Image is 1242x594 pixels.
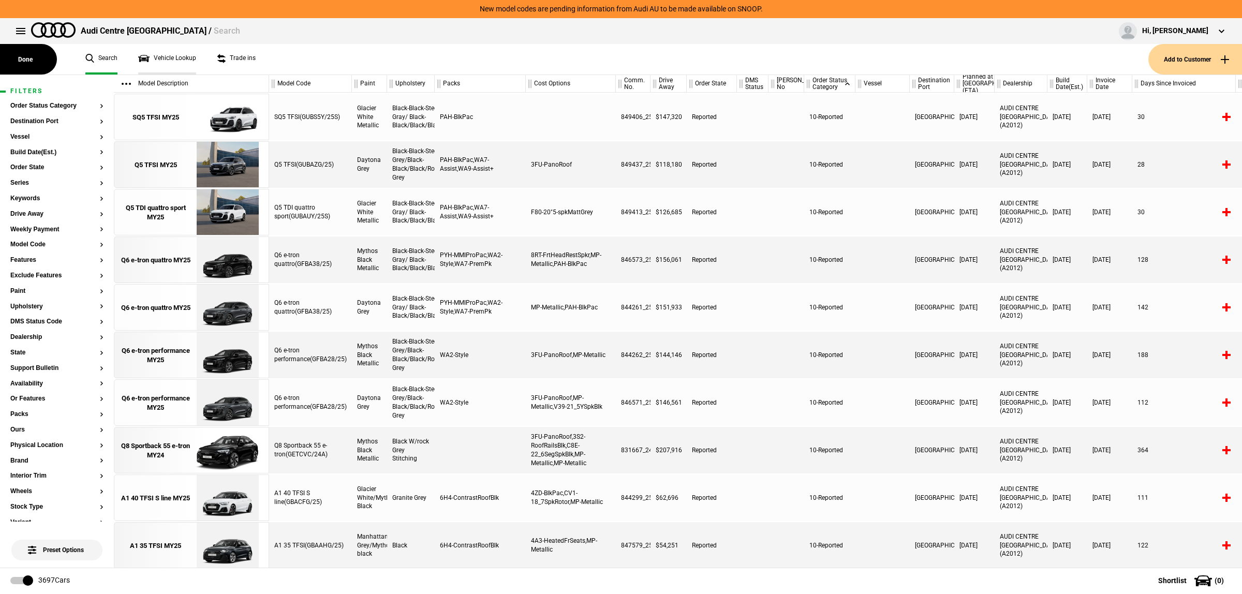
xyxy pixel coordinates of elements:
[526,379,616,426] div: 3FU-PanoRoof,MP-Metallic,V39-21_5YSpkBlk
[191,189,263,236] img: Audi_GUBAUY_25S_GX_2Y2Y_WA9_PAH_WA7_5MB_6FJ_WXC_PWL_PYH_F80_H65_(Nadin:_5MB_6FJ_C56_F80_H65_PAH_P...
[10,334,103,341] button: Dealership
[650,94,687,140] div: $147,320
[387,379,435,426] div: Black-Black-Steel Grey/Black-Black/Black/Rock Grey
[269,94,352,140] div: SQ5 TFSI(GUBS5Y/25S)
[120,523,191,569] a: A1 35 TFSI MY25
[387,474,435,521] div: Granite Grey
[352,141,387,188] div: Daytona Grey
[954,522,995,569] div: [DATE]
[130,541,181,551] div: A1 35 TFSI MY25
[804,332,855,378] div: 10-Reported
[1087,284,1132,331] div: [DATE]
[10,164,103,171] button: Order State
[1047,332,1087,378] div: [DATE]
[954,379,995,426] div: [DATE]
[81,25,240,37] div: Audi Centre [GEOGRAPHIC_DATA] /
[387,522,435,569] div: Black
[650,474,687,521] div: $62,696
[526,141,616,188] div: 3FU-PanoRoof
[387,141,435,188] div: Black-Black-Steel Grey/Black-Black/Black/Rock Grey
[31,22,76,38] img: audi.png
[954,141,995,188] div: [DATE]
[1047,236,1087,283] div: [DATE]
[10,380,103,388] button: Availability
[114,75,269,93] div: Model Description
[995,332,1047,378] div: AUDI CENTRE [GEOGRAPHIC_DATA] (A2012)
[995,474,1047,521] div: AUDI CENTRE [GEOGRAPHIC_DATA] (A2012)
[526,474,616,521] div: 4ZD-BlkPac,CV1-18_7SpkRotor,MP-Metallic
[995,236,1047,283] div: AUDI CENTRE [GEOGRAPHIC_DATA] (A2012)
[1087,94,1132,140] div: [DATE]
[10,211,103,218] button: Drive Away
[650,522,687,569] div: $54,251
[1047,75,1087,93] div: Build Date(Est.)
[910,474,954,521] div: [GEOGRAPHIC_DATA]
[995,75,1047,93] div: Dealership
[1132,474,1236,521] div: 111
[650,189,687,235] div: $126,685
[121,303,190,313] div: Q6 e-tron quattro MY25
[804,474,855,521] div: 10-Reported
[526,75,615,93] div: Cost Options
[352,379,387,426] div: Daytona Grey
[687,284,737,331] div: Reported
[954,75,994,93] div: Planned at [GEOGRAPHIC_DATA] (ETA)
[768,75,804,93] div: [PERSON_NAME] No
[1132,94,1236,140] div: 30
[269,284,352,331] div: Q6 e-tron quattro(GFBA38/25)
[1148,44,1242,75] button: Add to Customer
[687,189,737,235] div: Reported
[910,94,954,140] div: [GEOGRAPHIC_DATA]
[855,75,909,93] div: Vessel
[995,379,1047,426] div: AUDI CENTRE [GEOGRAPHIC_DATA] (A2012)
[10,102,103,118] section: Order Status Category
[1087,332,1132,378] div: [DATE]
[954,427,995,473] div: [DATE]
[120,380,191,426] a: Q6 e-tron performance MY25
[10,118,103,125] button: Destination Port
[10,211,103,226] section: Drive Away
[120,285,191,331] a: Q6 e-tron quattro MY25
[616,474,650,521] div: 844299_25
[120,142,191,188] a: Q5 TFSI MY25
[387,332,435,378] div: Black-Black-Steel Grey/Black-Black/Black/Rock Grey
[435,379,526,426] div: WA2-Style
[526,522,616,569] div: 4A3-HeatedFrSeats,MP-Metallic
[269,141,352,188] div: Q5 TFSI(GUBAZG/25)
[954,474,995,521] div: [DATE]
[910,522,954,569] div: [GEOGRAPHIC_DATA]
[10,503,103,511] button: Stock Type
[10,426,103,442] section: Ours
[995,189,1047,235] div: AUDI CENTRE [GEOGRAPHIC_DATA] (A2012)
[191,237,263,284] img: Audi_GFBA38_25_GX_0E0E_WA7_WA2_PAH_8RT_PYH_V39_VW5_(Nadin:_8RT_C04_PAH_PYH_SN8_V39_VW5_WA2_WA7)_e...
[10,226,103,233] button: Weekly Payment
[954,94,995,140] div: [DATE]
[138,44,196,75] a: Vehicle Lookup
[10,411,103,426] section: Packs
[910,284,954,331] div: [GEOGRAPHIC_DATA]
[995,141,1047,188] div: AUDI CENTRE [GEOGRAPHIC_DATA] (A2012)
[650,141,687,188] div: $118,180
[616,189,650,235] div: 849413_25
[687,379,737,426] div: Reported
[269,522,352,569] div: A1 35 TFSI(GBAAHG/25)
[1132,427,1236,473] div: 364
[995,522,1047,569] div: AUDI CENTRE [GEOGRAPHIC_DATA] (A2012)
[616,427,650,473] div: 831667_24
[38,575,70,586] div: 3697 Cars
[10,303,103,310] button: Upholstery
[10,442,103,457] section: Physical Location
[132,113,179,122] div: SQ5 TFSI MY25
[10,318,103,334] section: DMS Status Code
[387,189,435,235] div: Black-Black-Steel Gray/ Black-Black/Black/Black
[10,318,103,325] button: DMS Status Code
[435,332,526,378] div: WA2-Style
[1047,284,1087,331] div: [DATE]
[687,236,737,283] div: Reported
[269,427,352,473] div: Q8 Sportback 55 e-tron(GETCVC/24A)
[352,332,387,378] div: Mythos Black Metallic
[954,284,995,331] div: [DATE]
[10,365,103,372] button: Support Bulletin
[804,141,855,188] div: 10-Reported
[10,457,103,473] section: Brand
